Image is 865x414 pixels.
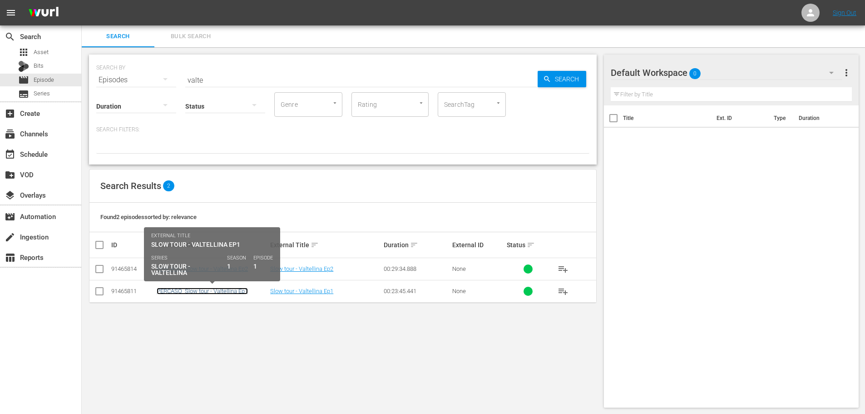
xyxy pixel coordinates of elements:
[34,61,44,70] span: Bits
[34,75,54,85] span: Episode
[5,108,15,119] span: Create
[157,288,248,294] a: PERCASO_Slow tour - Valtellina Ep1
[270,265,333,272] a: Slow tour - Valtellina Ep2
[841,62,852,84] button: more_vert
[5,7,16,18] span: menu
[552,280,574,302] button: playlist_add
[384,239,449,250] div: Duration
[552,258,574,280] button: playlist_add
[833,9,856,16] a: Sign Out
[452,241,504,249] div: External ID
[87,31,149,42] span: Search
[384,288,449,294] div: 00:23:45.441
[611,60,842,85] div: Default Workspace
[494,99,503,107] button: Open
[793,105,848,131] th: Duration
[410,241,418,249] span: sort
[18,61,29,72] div: Bits
[100,214,197,220] span: Found 2 episodes sorted by: relevance
[558,264,568,274] span: playlist_add
[507,239,549,250] div: Status
[18,47,29,58] span: Asset
[160,31,222,42] span: Bulk Search
[311,241,319,249] span: sort
[34,89,50,98] span: Series
[157,265,248,272] a: PERCASO_Slow tour - Valtellina Ep2
[5,149,15,160] span: Schedule
[163,180,174,191] span: 2
[34,48,49,57] span: Asset
[623,105,711,131] th: Title
[768,105,793,131] th: Type
[551,71,586,87] span: Search
[5,211,15,222] span: Automation
[270,239,381,250] div: External Title
[711,105,769,131] th: Ext. ID
[5,170,15,180] span: VOD
[417,99,425,107] button: Open
[5,129,15,140] span: Channels
[5,252,15,263] span: Reports
[111,241,154,249] div: ID
[452,265,504,272] div: None
[157,239,267,250] div: Internal Title
[5,190,15,201] span: Overlays
[111,265,154,272] div: 91465814
[96,126,589,134] p: Search Filters:
[18,89,29,100] span: Series
[331,99,339,107] button: Open
[96,67,176,93] div: Episodes
[111,288,154,294] div: 91465811
[270,288,333,294] a: Slow tour - Valtellina Ep1
[538,71,586,87] button: Search
[384,265,449,272] div: 00:29:34.888
[22,2,65,24] img: ans4CAIJ8jUAAAAAAAAAAAAAAAAAAAAAAAAgQb4GAAAAAAAAAAAAAAAAAAAAAAAAJMjXAAAAAAAAAAAAAAAAAAAAAAAAgAT5G...
[100,180,161,191] span: Search Results
[527,241,535,249] span: sort
[196,241,204,249] span: sort
[558,286,568,297] span: playlist_add
[841,67,852,78] span: more_vert
[5,232,15,243] span: Ingestion
[5,31,15,42] span: Search
[18,75,29,85] span: Episode
[689,64,701,83] span: 0
[452,288,504,294] div: None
